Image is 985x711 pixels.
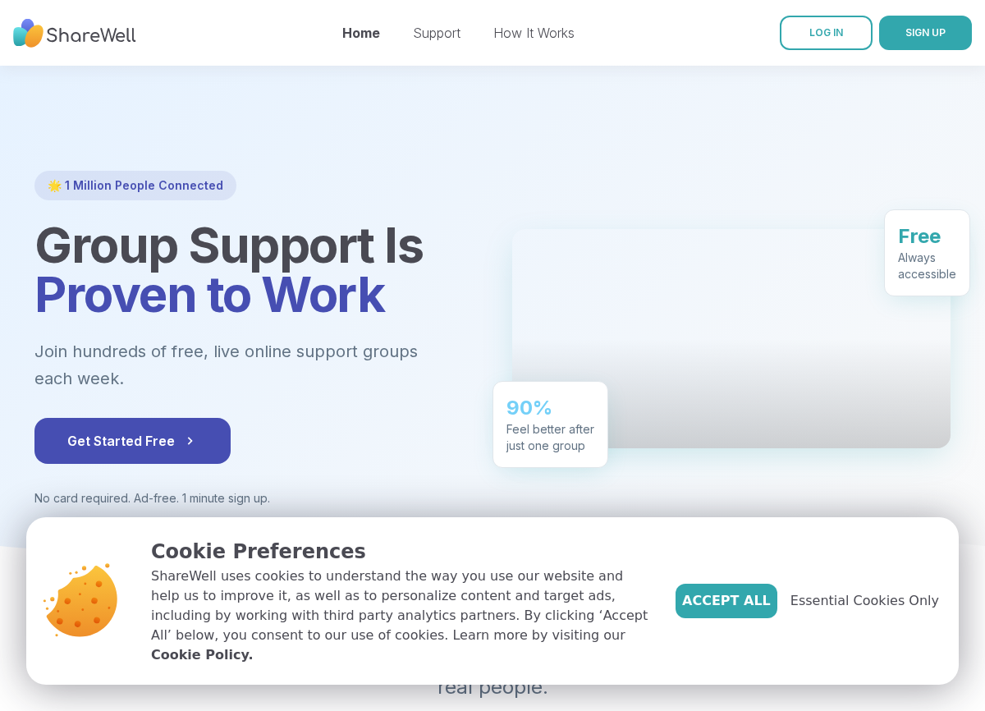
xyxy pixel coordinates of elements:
[151,537,649,567] p: Cookie Preferences
[506,421,594,454] div: Feel better after just one group
[151,567,649,665] p: ShareWell uses cookies to understand the way you use our website and help us to improve it, as we...
[34,490,473,507] p: No card required. Ad-free. 1 minute sign up.
[809,26,843,39] span: LOG IN
[34,338,473,392] p: Join hundreds of free, live online support groups each week.
[342,25,380,41] a: Home
[898,250,956,282] div: Always accessible
[34,220,473,319] h1: Group Support Is
[676,584,777,618] button: Accept All
[682,591,771,611] span: Accept All
[34,171,236,200] div: 🌟 1 Million People Connected
[67,431,198,451] span: Get Started Free
[898,223,956,250] div: Free
[506,395,594,421] div: 90%
[879,16,972,50] button: SIGN UP
[34,418,231,464] button: Get Started Free
[13,11,136,56] img: ShareWell Nav Logo
[790,591,939,611] span: Essential Cookies Only
[151,645,253,665] a: Cookie Policy.
[493,25,575,41] a: How It Works
[780,16,873,50] a: LOG IN
[905,26,946,39] span: SIGN UP
[34,264,384,323] span: Proven to Work
[413,25,460,41] a: Support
